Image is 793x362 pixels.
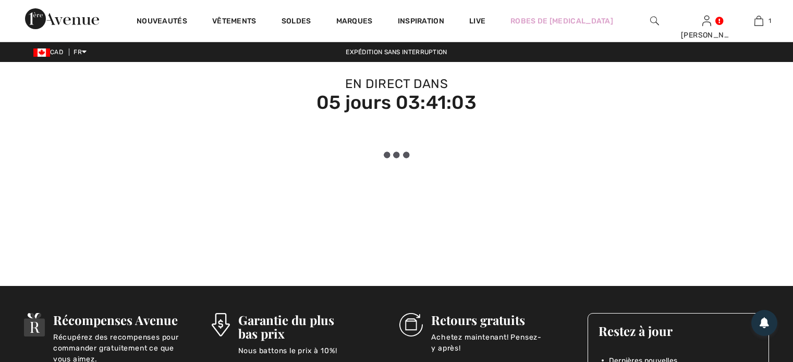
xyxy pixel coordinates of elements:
[238,313,369,340] h3: Garantie du plus bas prix
[733,15,784,27] a: 1
[650,15,659,27] img: recherche
[137,17,187,28] a: Nouveautés
[399,313,423,336] img: Retours gratuits
[53,332,180,353] p: Récupérez des recompenses pour commander gratuitement ce que vous aimez.
[398,17,444,28] span: Inspiration
[25,8,99,29] img: 1ère Avenue
[702,16,711,26] a: Se connecter
[24,313,45,336] img: Récompenses Avenue
[768,16,771,26] span: 1
[336,17,373,28] a: Marques
[212,17,257,28] a: Vêtements
[13,93,780,112] div: 05 jours 03:41:03
[510,16,613,27] a: Robes de [MEDICAL_DATA]
[74,48,87,56] span: FR
[599,324,758,338] h3: Restez à jour
[345,77,448,91] span: En direct dans
[282,17,311,28] a: Soldes
[33,48,67,56] span: CAD
[212,313,229,336] img: Garantie du plus bas prix
[431,313,556,327] h3: Retours gratuits
[469,16,485,27] a: Live
[754,15,763,27] img: Mon panier
[681,30,732,41] div: [PERSON_NAME]
[431,332,556,353] p: Achetez maintenant! Pensez-y après!
[702,15,711,27] img: Mes infos
[33,48,50,57] img: Canadian Dollar
[53,313,180,327] h3: Récompenses Avenue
